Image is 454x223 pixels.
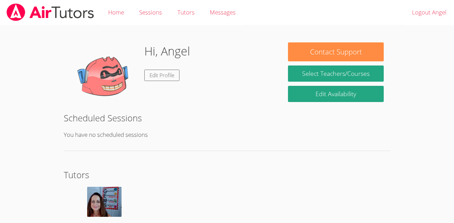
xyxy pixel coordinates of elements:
a: Select Teachers/Courses [288,65,384,82]
p: You have no scheduled sessions [64,130,391,140]
h1: Hi, Angel [144,42,190,60]
h2: Scheduled Sessions [64,111,391,124]
button: Contact Support [288,42,384,61]
span: Messages [210,8,236,16]
img: avatar.png [87,187,122,217]
h2: Tutors [64,168,391,181]
img: airtutors_banner-c4298cdbf04f3fff15de1276eac7730deb9818008684d7c2e4769d2f7ddbe033.png [6,3,95,21]
a: Edit Availability [288,86,384,102]
img: default.png [70,42,139,111]
a: Edit Profile [144,70,179,81]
